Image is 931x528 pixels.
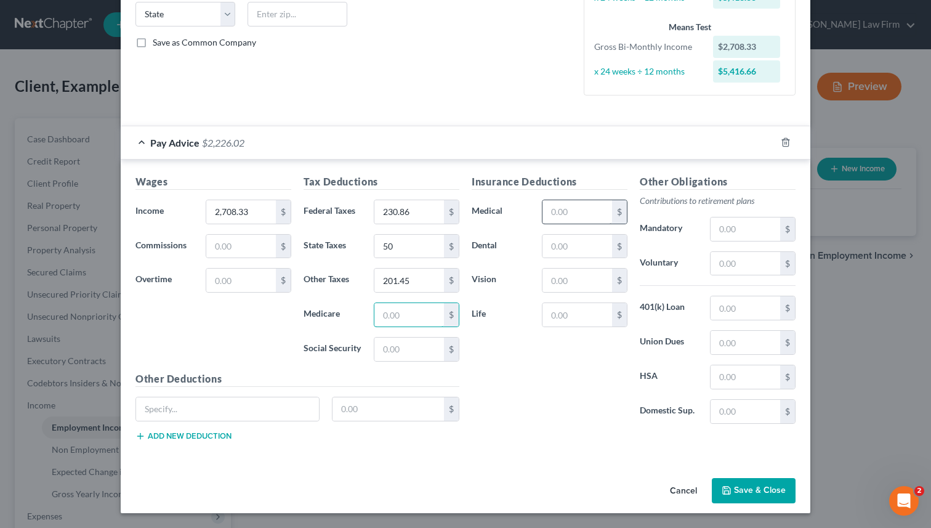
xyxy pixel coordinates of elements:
[542,269,612,292] input: 0.00
[542,235,612,258] input: 0.00
[206,200,276,224] input: 0.00
[297,268,368,293] label: Other Taxes
[444,397,459,421] div: $
[612,235,627,258] div: $
[206,269,276,292] input: 0.00
[472,174,627,190] h5: Insurance Deductions
[444,269,459,292] div: $
[780,217,795,241] div: $
[297,200,368,224] label: Federal Taxes
[297,234,368,259] label: State Taxes
[136,397,319,421] input: Specify...
[135,174,291,190] h5: Wages
[711,331,780,354] input: 0.00
[594,21,785,33] div: Means Test
[713,36,781,58] div: $2,708.33
[634,296,704,320] label: 401(k) Loan
[780,400,795,423] div: $
[588,41,707,53] div: Gross Bi-Monthly Income
[711,365,780,389] input: 0.00
[914,486,924,496] span: 2
[374,235,444,258] input: 0.00
[304,174,459,190] h5: Tax Deductions
[612,303,627,327] div: $
[202,137,244,148] span: $2,226.02
[444,303,459,327] div: $
[711,217,780,241] input: 0.00
[248,2,347,26] input: Enter zip...
[465,268,536,293] label: Vision
[542,200,612,224] input: 0.00
[660,479,707,504] button: Cancel
[297,303,368,327] label: Medicare
[297,337,368,362] label: Social Security
[640,195,796,207] p: Contributions to retirement plans
[612,200,627,224] div: $
[374,338,444,361] input: 0.00
[711,296,780,320] input: 0.00
[374,303,444,327] input: 0.00
[129,268,199,293] label: Overtime
[374,200,444,224] input: 0.00
[780,296,795,320] div: $
[206,235,276,258] input: 0.00
[712,478,796,504] button: Save & Close
[150,137,199,148] span: Pay Advice
[135,431,232,441] button: Add new deduction
[135,205,164,216] span: Income
[542,303,612,327] input: 0.00
[634,217,704,242] label: Mandatory
[634,365,704,389] label: HSA
[153,37,256,47] span: Save as Common Company
[276,235,291,258] div: $
[276,200,291,224] div: $
[129,234,199,259] label: Commissions
[713,60,781,83] div: $5,416.66
[465,234,536,259] label: Dental
[634,251,704,276] label: Voluntary
[634,330,704,355] label: Union Dues
[444,235,459,258] div: $
[711,252,780,275] input: 0.00
[465,200,536,224] label: Medical
[780,331,795,354] div: $
[780,365,795,389] div: $
[374,269,444,292] input: 0.00
[332,397,445,421] input: 0.00
[465,303,536,327] label: Life
[780,252,795,275] div: $
[444,200,459,224] div: $
[276,269,291,292] div: $
[444,338,459,361] div: $
[612,269,627,292] div: $
[711,400,780,423] input: 0.00
[634,399,704,424] label: Domestic Sup.
[135,372,459,387] h5: Other Deductions
[588,65,707,78] div: x 24 weeks ÷ 12 months
[640,174,796,190] h5: Other Obligations
[889,486,919,516] iframe: Intercom live chat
